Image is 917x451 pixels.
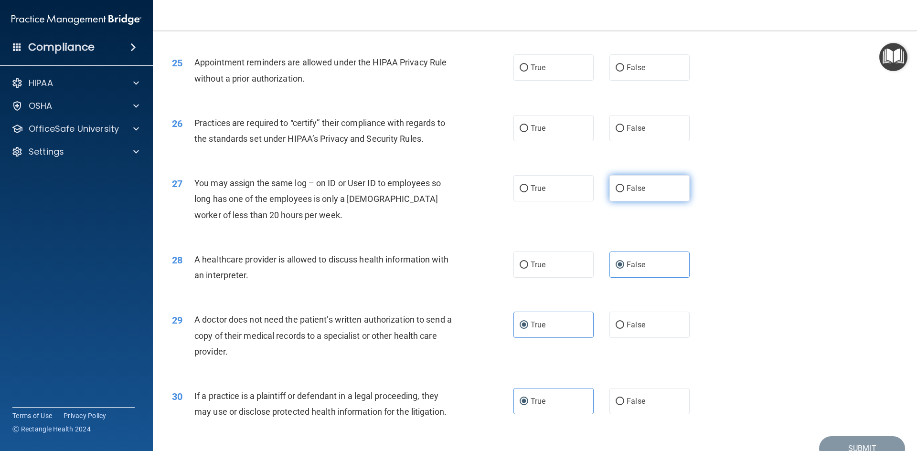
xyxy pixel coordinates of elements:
span: False [627,63,645,72]
span: Appointment reminders are allowed under the HIPAA Privacy Rule without a prior authorization. [194,57,447,83]
p: OSHA [29,100,53,112]
span: 30 [172,391,182,402]
span: False [627,320,645,329]
a: OSHA [11,100,139,112]
p: HIPAA [29,77,53,89]
span: False [627,397,645,406]
span: A healthcare provider is allowed to discuss health information with an interpreter. [194,254,448,280]
span: 29 [172,315,182,326]
input: True [520,125,528,132]
input: False [616,64,624,72]
img: PMB logo [11,10,141,29]
a: Terms of Use [12,411,52,420]
input: False [616,398,624,405]
a: OfficeSafe University [11,123,139,135]
input: True [520,262,528,269]
span: True [531,397,545,406]
input: False [616,185,624,192]
a: Settings [11,146,139,157]
span: 25 [172,57,182,69]
button: Open Resource Center [879,43,907,71]
span: A doctor does not need the patient’s written authorization to send a copy of their medical record... [194,315,452,356]
input: False [616,125,624,132]
h4: Compliance [28,41,95,54]
a: Privacy Policy [64,411,107,420]
span: False [627,260,645,269]
a: HIPAA [11,77,139,89]
span: You may assign the same log – on ID or User ID to employees so long has one of the employees is o... [194,178,441,220]
input: True [520,185,528,192]
input: False [616,322,624,329]
span: Practices are required to “certify” their compliance with regards to the standards set under HIPA... [194,118,445,144]
input: False [616,262,624,269]
span: 27 [172,178,182,189]
span: True [531,63,545,72]
p: Settings [29,146,64,157]
span: 26 [172,118,182,129]
span: True [531,260,545,269]
span: True [531,320,545,329]
span: 28 [172,254,182,266]
input: True [520,322,528,329]
input: True [520,64,528,72]
span: If a practice is a plaintiff or defendant in a legal proceeding, they may use or disclose protect... [194,391,447,417]
p: OfficeSafe University [29,123,119,135]
span: True [531,184,545,193]
span: False [627,184,645,193]
span: Ⓒ Rectangle Health 2024 [12,424,91,434]
span: False [627,124,645,133]
span: True [531,124,545,133]
input: True [520,398,528,405]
